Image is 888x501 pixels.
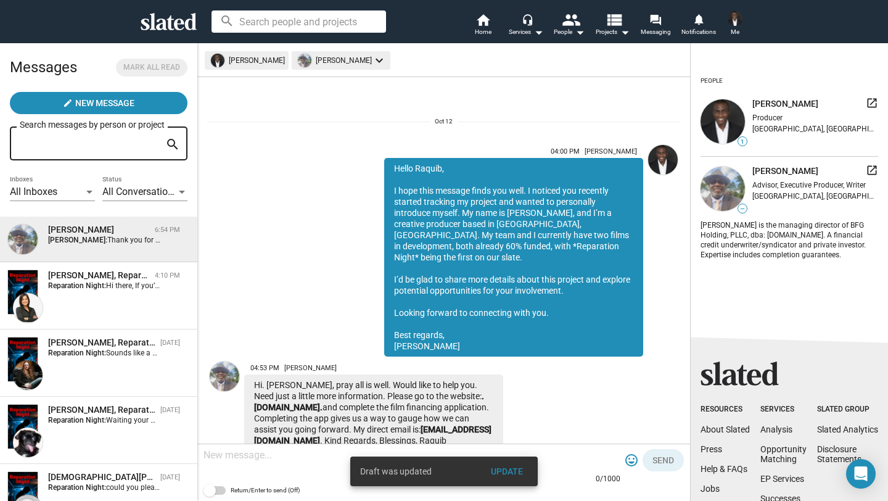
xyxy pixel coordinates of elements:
div: [PERSON_NAME] is the managing director of BFG Holding, PLLC, dba: [DOMAIN_NAME]. A financial cred... [701,218,878,260]
mat-icon: arrow_drop_down [617,25,632,39]
a: Adekunle Sijuade [646,143,680,359]
a: Notifications [677,12,720,39]
span: New Message [75,92,134,114]
div: Raquib Hakiem Abduallah [48,224,150,236]
button: Update [481,460,533,482]
a: Help & FAQs [701,464,747,474]
span: 1 [738,138,747,146]
button: New Message [10,92,187,114]
span: Messaging [641,25,671,39]
a: Raquib Hakiem Abduallah [207,359,242,453]
div: [GEOGRAPHIC_DATA], [GEOGRAPHIC_DATA], [GEOGRAPHIC_DATA] [752,192,878,201]
span: [PERSON_NAME] [585,147,637,155]
div: Services [760,405,807,415]
img: undefined [298,54,311,67]
span: 04:53 PM [250,364,279,372]
a: OpportunityMatching [760,444,807,464]
mat-icon: people [562,10,580,28]
img: Reparation Night [8,270,38,314]
span: Thank you for the confirmation, Raquib. Looking forward to our discussion [DATE]. Best regards, [... [107,236,482,244]
button: Services [504,12,548,39]
time: [DATE] [160,473,180,481]
span: 04:00 PM [551,147,580,155]
span: [PERSON_NAME] [752,98,818,110]
div: Sharon Bruneau, Reparation Night [48,404,155,416]
mat-icon: arrow_drop_down [531,25,546,39]
div: Producer [752,114,878,122]
span: Mark all read [123,61,180,74]
mat-icon: tag_faces [624,453,639,468]
strong: Reparation Night: [48,483,106,492]
button: Mark all read [116,59,187,77]
div: Services [509,25,543,39]
img: Raquib Hakiem Abduallah [210,362,239,391]
mat-icon: arrow_drop_down [572,25,587,39]
span: Me [731,25,739,39]
mat-icon: forum [649,14,661,25]
img: Sharon Bruneau [13,428,43,457]
span: All Conversations [102,186,178,197]
div: Hello Raquib, I hope this message finds you well. I noticed you recently started tracking my proj... [384,158,643,357]
input: Search people and projects [212,10,386,33]
mat-icon: keyboard_arrow_down [372,53,387,68]
div: Slated Group [817,405,878,415]
img: undefined [701,99,745,144]
span: [PERSON_NAME] [284,364,337,372]
mat-icon: home [475,12,490,27]
mat-icon: create [63,98,73,108]
strong: Reparation Night: [48,281,106,290]
strong: [PERSON_NAME]: [48,236,107,244]
div: Muhammad Albany, Reparation Night [48,471,155,483]
img: Raquib Hakiem Abduallah [8,225,38,254]
img: Reparation Night [8,337,38,381]
div: Hi. [PERSON_NAME], pray all is well. Would like to help you. Need just a little more information.... [244,375,503,451]
span: Home [475,25,491,39]
div: Open Intercom Messenger [846,459,876,489]
mat-icon: notifications [693,13,704,25]
span: Projects [596,25,630,39]
a: Messaging [634,12,677,39]
a: About Slated [701,424,750,434]
h2: Messages [10,52,77,82]
span: — [738,205,747,212]
a: Analysis [760,424,792,434]
img: Charlene White [13,293,43,323]
img: undefined [701,167,745,211]
img: Adekunle Sijuade [648,145,678,175]
a: Home [461,12,504,39]
img: Mike Hall [13,360,43,390]
mat-icon: launch [866,164,878,176]
mat-icon: view_list [605,10,623,28]
div: Charlene White, Reparation Night [48,270,150,281]
time: [DATE] [160,339,180,347]
a: Slated Analytics [817,424,878,434]
a: DisclosureStatements [817,444,861,464]
button: People [548,12,591,39]
mat-hint: 0/1000 [596,474,620,484]
strong: Reparation Night: [48,349,106,357]
span: Notifications [681,25,716,39]
div: People [701,72,723,89]
mat-icon: search [165,135,180,154]
span: Draft was updated [360,465,432,478]
span: [PERSON_NAME] [752,165,818,177]
span: Sounds like a great story and a fantastic project. Is there a composer lined up for this film yet... [106,349,685,357]
div: Mike Hall, Reparation Night [48,337,155,349]
a: Press [701,444,722,454]
span: All Inboxes [10,186,57,197]
div: People [554,25,585,39]
span: Update [491,460,523,482]
span: Return/Enter to send (Off) [231,483,300,498]
time: [DATE] [160,406,180,414]
strong: Reparation Night: [48,416,106,424]
mat-chip: [PERSON_NAME] [292,51,390,70]
div: Advisor, Executive Producer, Writer [752,181,878,189]
a: EP Services [760,474,804,484]
button: Send [643,449,684,471]
img: Reparation Night [8,405,38,449]
img: Adekunle Sijuade [728,11,742,26]
button: Projects [591,12,634,39]
div: [GEOGRAPHIC_DATA], [GEOGRAPHIC_DATA] [752,125,878,133]
span: Waiting your word. [106,416,169,424]
span: Send [652,449,674,471]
